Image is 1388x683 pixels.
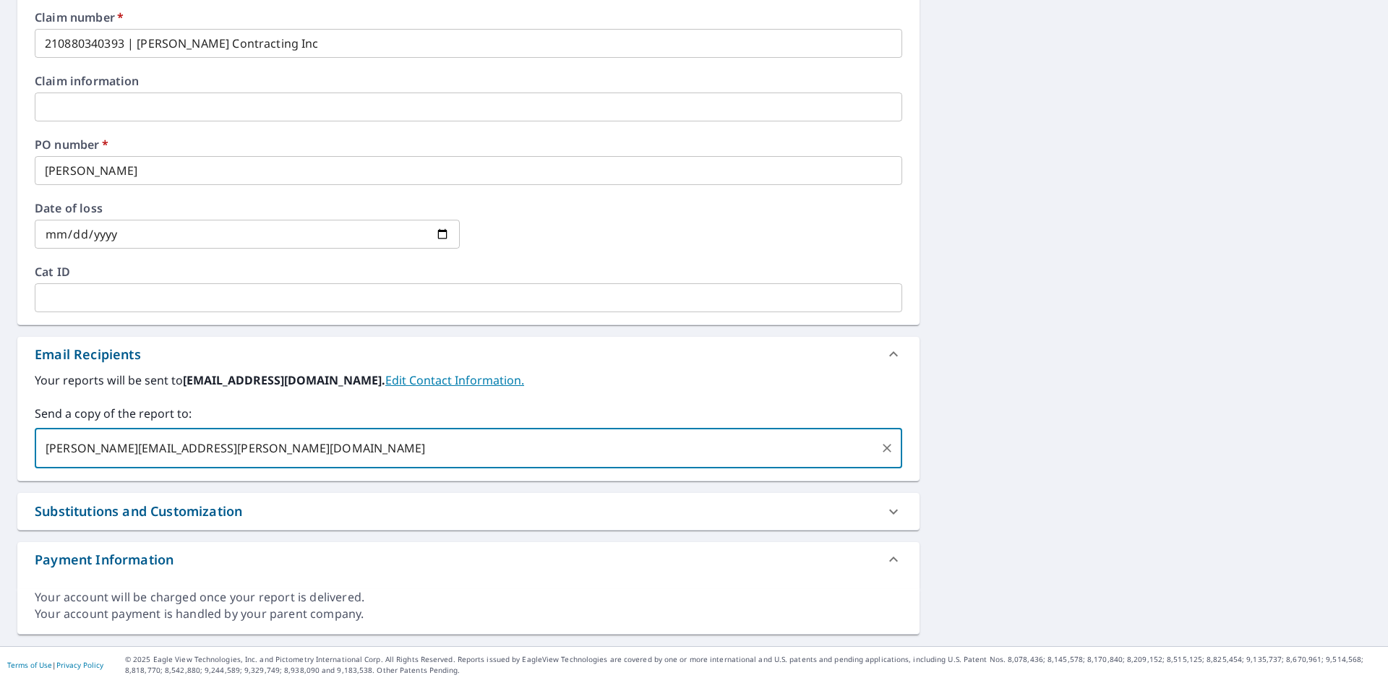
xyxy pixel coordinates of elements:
[7,660,52,670] a: Terms of Use
[385,372,524,388] a: EditContactInfo
[35,371,902,389] label: Your reports will be sent to
[35,202,460,214] label: Date of loss
[35,405,902,422] label: Send a copy of the report to:
[183,372,385,388] b: [EMAIL_ADDRESS][DOMAIN_NAME].
[17,337,920,371] div: Email Recipients
[56,660,103,670] a: Privacy Policy
[7,661,103,669] p: |
[35,75,902,87] label: Claim information
[17,493,920,530] div: Substitutions and Customization
[35,550,173,570] div: Payment Information
[35,345,141,364] div: Email Recipients
[35,12,902,23] label: Claim number
[125,654,1381,676] p: © 2025 Eagle View Technologies, Inc. and Pictometry International Corp. All Rights Reserved. Repo...
[35,266,902,278] label: Cat ID
[877,438,897,458] button: Clear
[35,139,902,150] label: PO number
[35,606,902,622] div: Your account payment is handled by your parent company.
[17,542,920,577] div: Payment Information
[35,502,242,521] div: Substitutions and Customization
[35,589,902,606] div: Your account will be charged once your report is delivered.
